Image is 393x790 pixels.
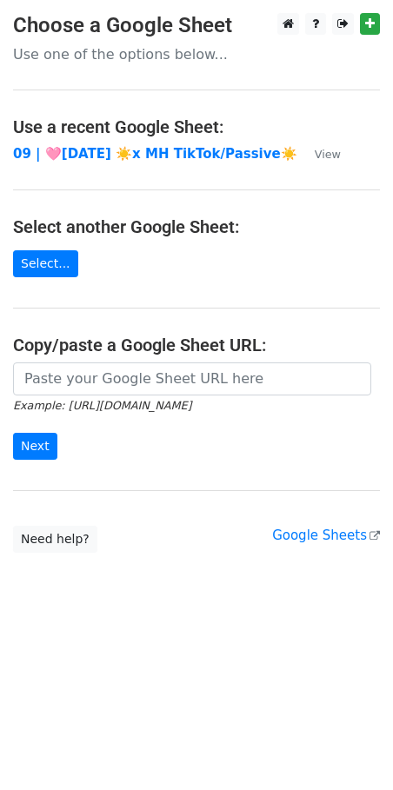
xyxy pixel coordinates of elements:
[13,433,57,460] input: Next
[13,250,78,277] a: Select...
[13,216,380,237] h4: Select another Google Sheet:
[13,116,380,137] h4: Use a recent Google Sheet:
[297,146,341,162] a: View
[13,335,380,355] h4: Copy/paste a Google Sheet URL:
[13,362,371,395] input: Paste your Google Sheet URL here
[13,146,297,162] a: 09 | 🩷[DATE] ☀️x MH TikTok/Passive☀️
[13,399,191,412] small: Example: [URL][DOMAIN_NAME]
[315,148,341,161] small: View
[272,528,380,543] a: Google Sheets
[13,13,380,38] h3: Choose a Google Sheet
[13,45,380,63] p: Use one of the options below...
[13,526,97,553] a: Need help?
